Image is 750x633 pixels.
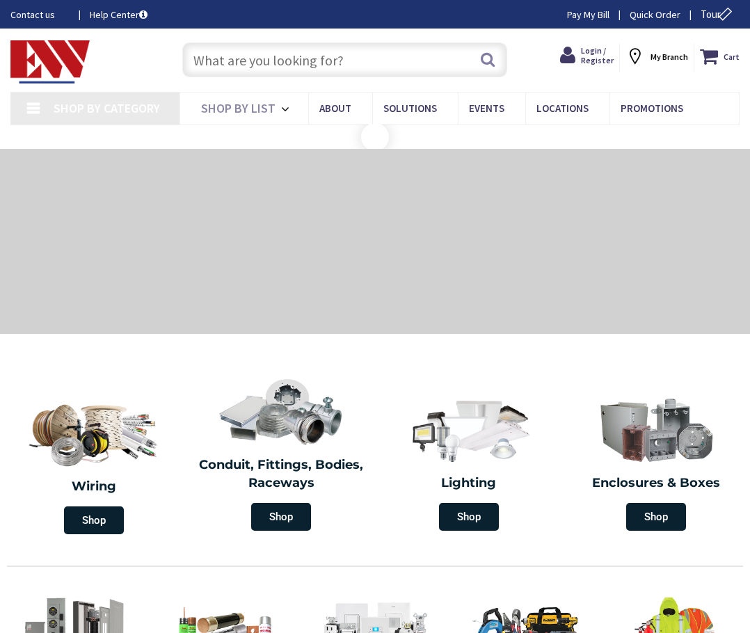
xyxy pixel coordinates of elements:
[700,44,740,69] a: Cart
[319,102,351,115] span: About
[560,44,614,67] a: Login / Register
[621,102,683,115] span: Promotions
[573,474,740,492] h2: Enclosures & Boxes
[566,390,747,537] a: Enclosures & Boxes Shop
[383,102,437,115] span: Solutions
[198,456,365,492] h2: Conduit, Fittings, Bodies, Raceways
[182,42,507,77] input: What are you looking for?
[581,45,614,65] span: Login / Register
[10,8,67,22] a: Contact us
[567,8,609,22] a: Pay My Bill
[536,102,589,115] span: Locations
[7,478,181,496] h2: Wiring
[651,51,688,62] strong: My Branch
[191,372,372,538] a: Conduit, Fittings, Bodies, Raceways Shop
[54,100,160,116] span: Shop By Category
[201,100,276,116] span: Shop By List
[724,44,740,69] strong: Cart
[90,8,147,22] a: Help Center
[626,503,686,531] span: Shop
[251,503,311,531] span: Shop
[625,44,688,69] div: My Branch
[469,102,504,115] span: Events
[378,390,559,537] a: Lighting Shop
[385,474,552,492] h2: Lighting
[64,506,124,534] span: Shop
[630,8,680,22] a: Quick Order
[701,8,736,21] span: Tour
[10,40,90,83] img: Electrical Wholesalers, Inc.
[439,503,499,531] span: Shop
